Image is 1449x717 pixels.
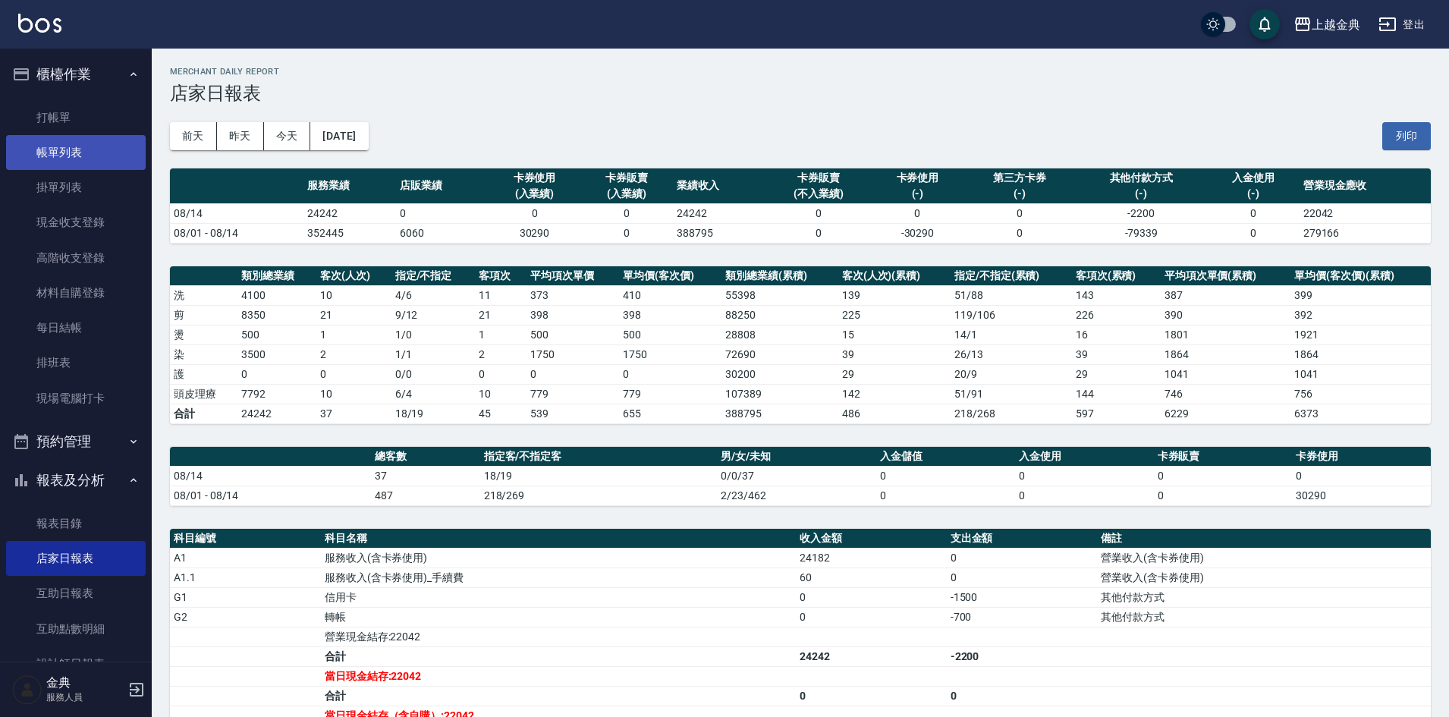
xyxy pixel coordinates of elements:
[391,266,476,286] th: 指定/不指定
[170,364,237,384] td: 護
[480,486,718,505] td: 218/269
[838,285,951,305] td: 139
[1287,9,1366,40] button: 上越金典
[391,305,476,325] td: 9 / 12
[237,266,316,286] th: 類別總業績
[170,447,1431,506] table: a dense table
[1312,15,1360,34] div: 上越金典
[303,223,396,243] td: 352445
[963,203,1075,223] td: 0
[170,344,237,364] td: 染
[1161,364,1291,384] td: 1041
[1207,223,1300,243] td: 0
[391,285,476,305] td: 4 / 6
[321,627,796,646] td: 營業現金結存:22042
[619,364,721,384] td: 0
[717,466,876,486] td: 0/0/37
[396,223,489,243] td: 6060
[1290,285,1431,305] td: 399
[170,548,321,568] td: A1
[480,447,718,467] th: 指定客/不指定客
[170,607,321,627] td: G2
[584,186,669,202] div: (入業績)
[371,447,480,467] th: 總客數
[475,285,526,305] td: 11
[584,170,669,186] div: 卡券販賣
[1211,186,1296,202] div: (-)
[316,266,391,286] th: 客次(人次)
[6,55,146,94] button: 櫃檯作業
[1154,486,1293,505] td: 0
[619,266,721,286] th: 單均價(客次價)
[951,266,1072,286] th: 指定/不指定(累積)
[1080,170,1203,186] div: 其他付款方式
[838,364,951,384] td: 29
[1154,447,1293,467] th: 卡券販賣
[580,203,673,223] td: 0
[303,168,396,204] th: 服務業績
[6,241,146,275] a: 高階收支登錄
[475,266,526,286] th: 客項次
[170,67,1431,77] h2: Merchant Daily Report
[1072,285,1161,305] td: 143
[1154,466,1293,486] td: 0
[673,203,765,223] td: 24242
[321,646,796,666] td: 合計
[170,486,371,505] td: 08/01 - 08/14
[475,364,526,384] td: 0
[237,344,316,364] td: 3500
[619,285,721,305] td: 410
[237,404,316,423] td: 24242
[721,384,838,404] td: 107389
[838,325,951,344] td: 15
[721,266,838,286] th: 類別總業績(累積)
[796,607,947,627] td: 0
[316,364,391,384] td: 0
[1372,11,1431,39] button: 登出
[475,384,526,404] td: 10
[838,344,951,364] td: 39
[316,305,391,325] td: 21
[947,686,1098,706] td: 0
[391,384,476,404] td: 6 / 4
[838,404,951,423] td: 486
[6,310,146,345] a: 每日結帳
[721,285,838,305] td: 55398
[1290,344,1431,364] td: 1864
[371,486,480,505] td: 487
[303,203,396,223] td: 24242
[1161,285,1291,305] td: 387
[796,587,947,607] td: 0
[321,568,796,587] td: 服務收入(含卡券使用)_手續費
[951,364,1072,384] td: 20 / 9
[876,486,1015,505] td: 0
[321,548,796,568] td: 服務收入(含卡券使用)
[1290,404,1431,423] td: 6373
[237,285,316,305] td: 4100
[1292,466,1431,486] td: 0
[1211,170,1296,186] div: 入金使用
[1076,223,1207,243] td: -79339
[321,529,796,549] th: 科目名稱
[170,325,237,344] td: 燙
[321,607,796,627] td: 轉帳
[6,345,146,380] a: 排班表
[875,170,960,186] div: 卡券使用
[492,186,577,202] div: (入業績)
[475,325,526,344] td: 1
[947,646,1098,666] td: -2200
[526,325,619,344] td: 500
[1161,305,1291,325] td: 390
[796,646,947,666] td: 24242
[391,325,476,344] td: 1 / 0
[170,384,237,404] td: 頭皮理療
[6,275,146,310] a: 材料自購登錄
[721,404,838,423] td: 388795
[217,122,264,150] button: 昨天
[1290,384,1431,404] td: 756
[1161,325,1291,344] td: 1801
[1072,325,1161,344] td: 16
[769,170,868,186] div: 卡券販賣
[237,364,316,384] td: 0
[6,541,146,576] a: 店家日報表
